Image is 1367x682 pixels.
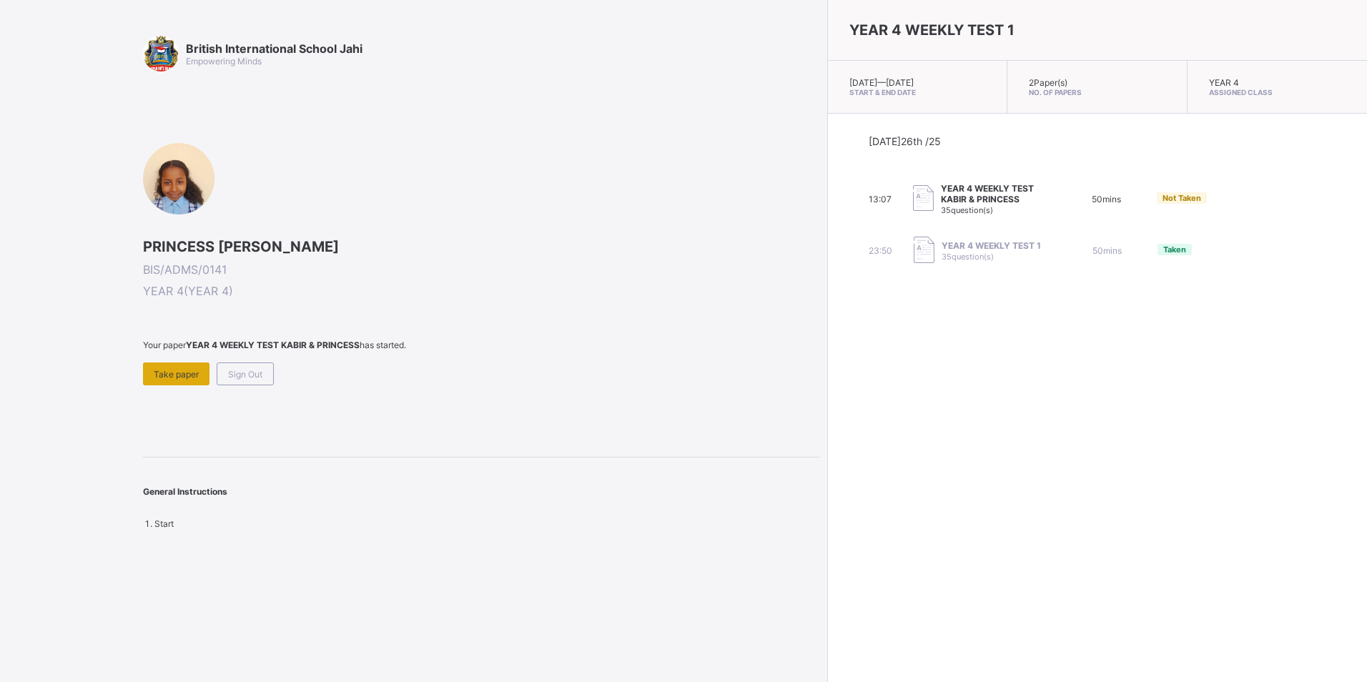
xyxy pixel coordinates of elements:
img: take_paper.cd97e1aca70de81545fe8e300f84619e.svg [914,237,934,263]
span: YEAR 4 ( YEAR 4 ) [143,284,820,298]
span: [DATE] — [DATE] [849,77,914,88]
span: Sign Out [228,369,262,380]
span: Your paper has started. [143,340,820,350]
span: Start & End Date [849,88,985,97]
img: take_paper.cd97e1aca70de81545fe8e300f84619e.svg [913,185,934,212]
span: Empowering Minds [186,56,262,66]
span: YEAR 4 [1209,77,1239,88]
span: Not Taken [1163,193,1201,203]
span: 50 mins [1092,194,1121,204]
span: 2 Paper(s) [1029,77,1067,88]
span: YEAR 4 WEEKLY TEST 1 [849,21,1015,39]
span: 23:50 [869,245,892,256]
span: Start [154,518,174,529]
span: Take paper [154,369,199,380]
span: British International School Jahi [186,41,362,56]
span: YEAR 4 WEEKLY TEST KABIR & PRINCESS [941,183,1049,204]
span: 35 question(s) [942,252,994,262]
span: BIS/ADMS/0141 [143,262,820,277]
span: Assigned Class [1209,88,1346,97]
span: 13:07 [869,194,892,204]
span: Taken [1163,244,1186,254]
span: [DATE] 26th /25 [869,135,941,147]
span: No. of Papers [1029,88,1165,97]
span: 50 mins [1092,245,1122,256]
b: YEAR 4 WEEKLY TEST KABIR & PRINCESS [186,340,360,350]
span: General Instructions [143,486,227,497]
span: YEAR 4 WEEKLY TEST 1 [942,240,1041,251]
span: 35 question(s) [941,205,993,215]
span: PRINCESS [PERSON_NAME] [143,238,820,255]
